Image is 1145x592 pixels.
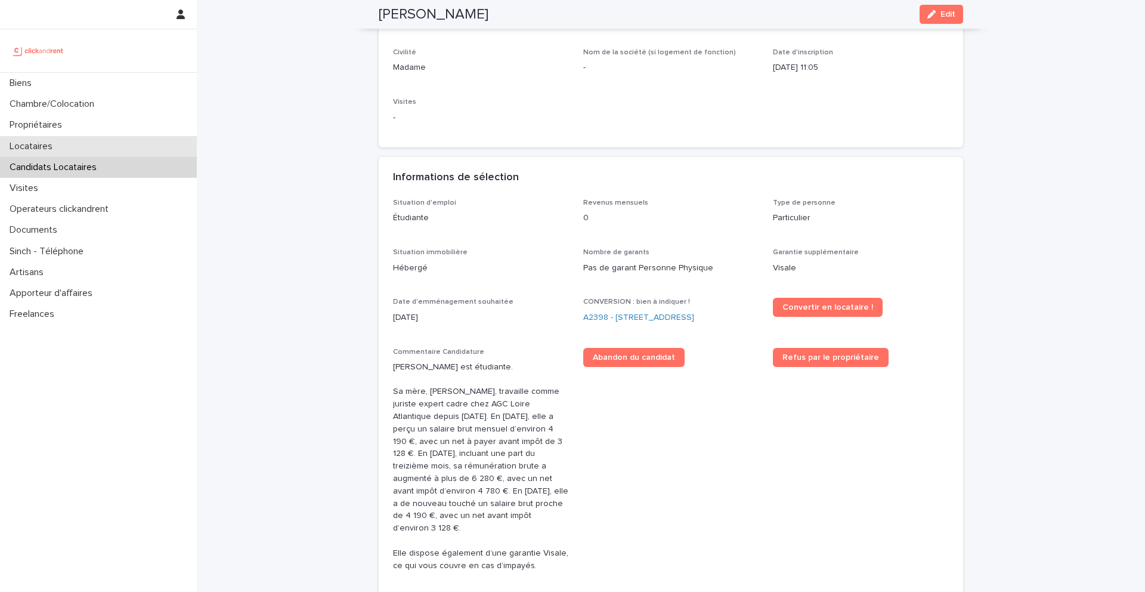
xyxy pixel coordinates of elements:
[5,246,93,257] p: Sinch - Téléphone
[773,298,883,317] a: Convertir en locataire !
[5,98,104,110] p: Chambre/Colocation
[5,309,64,320] p: Freelances
[393,249,468,256] span: Situation immobilière
[5,224,67,236] p: Documents
[393,199,456,206] span: Situation d'emploi
[5,267,53,278] p: Artisans
[773,61,949,74] p: [DATE] 11:05
[782,353,879,362] span: Refus par le propriétaire
[393,298,513,306] span: Date d'emménagement souhaitée
[10,39,67,63] img: UCB0brd3T0yccxBKYDjQ
[773,212,949,224] p: Particulier
[5,78,41,89] p: Biens
[393,349,484,356] span: Commentaire Candidature
[773,249,859,256] span: Garantie supplémentaire
[393,49,416,56] span: Civilité
[393,262,569,275] p: Hébergé
[393,61,569,74] p: Madame
[393,98,416,106] span: Visites
[583,262,759,275] p: Pas de garant Personne Physique
[782,303,873,312] span: Convertir en locataire !
[583,49,736,56] span: Nom de la société (si logement de fonction)
[773,199,835,206] span: Type de personne
[5,203,118,215] p: Operateurs clickandrent
[583,212,759,224] p: 0
[920,5,963,24] button: Edit
[583,249,649,256] span: Nombre de garants
[583,61,759,74] p: -
[379,6,488,23] h2: [PERSON_NAME]
[5,141,62,152] p: Locataires
[393,112,569,124] p: -
[393,171,519,184] h2: Informations de sélection
[393,212,569,224] p: Étudiante
[5,183,48,194] p: Visites
[5,162,106,173] p: Candidats Locataires
[593,353,675,362] span: Abandon du candidat
[773,262,949,275] p: Visale
[583,348,685,367] a: Abandon du candidat
[940,10,955,18] span: Edit
[393,361,569,572] p: [PERSON_NAME] est étudiante. Sa mère, [PERSON_NAME], travaille comme juriste expert cadre chez AG...
[583,298,690,306] span: CONVERSION : bien à indiquer !
[583,312,694,324] a: A2398 - [STREET_ADDRESS]
[393,312,569,324] p: [DATE]
[773,348,889,367] a: Refus par le propriétaire
[5,119,72,131] p: Propriétaires
[773,49,833,56] span: Date d'inscription
[583,199,648,206] span: Revenus mensuels
[5,288,102,299] p: Apporteur d'affaires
